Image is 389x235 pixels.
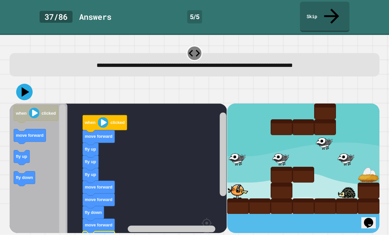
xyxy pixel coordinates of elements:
text: move forward [16,133,44,138]
text: move forward [85,134,113,139]
text: fly down [85,210,102,215]
text: fly up [85,147,96,152]
text: clicked [42,110,56,115]
text: move forward [85,185,113,190]
text: clicked [110,120,125,125]
div: Answer s [79,11,111,23]
text: move forward [85,222,113,227]
div: 5 / 5 [187,10,202,23]
text: move forward [85,197,113,202]
text: when [16,110,27,115]
text: fly down [16,175,33,180]
iframe: chat widget [361,209,382,228]
div: Blockly Workspace [10,103,227,233]
text: when [85,120,96,125]
text: fly up [16,154,27,159]
text: fly up [85,159,96,164]
text: fly up [85,172,96,177]
div: 37 / 86 [40,11,73,23]
a: Skip [300,2,349,32]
